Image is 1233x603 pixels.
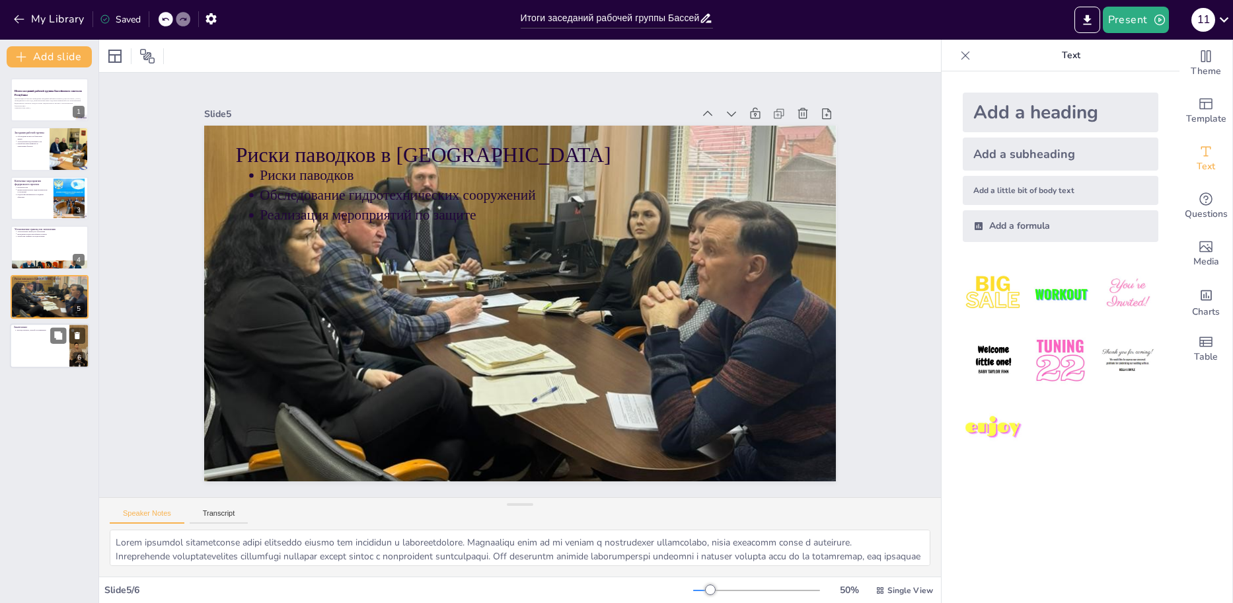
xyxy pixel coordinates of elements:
div: Change the overall theme [1179,40,1232,87]
p: Риски паводков [17,280,85,282]
div: 6 [73,352,85,364]
p: Установление водоохранных зон [17,140,46,143]
div: 50 % [833,584,865,596]
button: Export to PowerPoint [1074,7,1100,33]
p: Риски паводков [368,35,821,372]
img: 1.jpeg [963,263,1024,325]
p: Подготовка материалов по водным объектам [17,193,50,198]
button: Present [1103,7,1169,33]
p: Generated with [URL] [15,107,85,110]
img: 6.jpeg [1097,330,1158,391]
img: 2.jpeg [1029,263,1091,325]
img: 4.jpeg [963,330,1024,391]
div: Add charts and graphs [1179,278,1232,325]
div: Saved [100,13,141,26]
span: Media [1193,255,1219,269]
span: Position [139,48,155,64]
img: 5.jpeg [1029,330,1091,391]
div: Add ready made slides [1179,87,1232,135]
img: 7.jpeg [963,397,1024,459]
div: Add text boxes [1179,135,1232,182]
p: Презентация Об итогах проведения заседаний рабочей группы в [GEOGRAPHIC_DATA] проведенных в 2025 ... [15,97,85,107]
div: Slide 5 / 6 [104,584,693,596]
strong: Итоги заседаний рабочей группы Бассейнового совета по Республике [15,90,82,97]
button: Add slide [7,46,92,67]
span: Text [1197,159,1215,174]
p: Text [976,40,1166,71]
div: 4 [73,254,85,266]
p: Реализация мероприятий по защите [17,284,85,287]
p: Ключевые мероприятия федерального проекта [15,179,50,186]
p: Доработка графика зон подтопления [17,235,85,238]
div: 3 [11,177,89,220]
p: Установление границ зон затопления [15,227,85,231]
p: Включение новых населённых пунктов [17,233,85,235]
button: Transcript [190,509,248,524]
div: 1 [11,78,89,122]
p: Капитальный ремонт гидротехнических сооружений [17,188,50,193]
p: Доклад окончен, спасибо за внимание! [17,329,65,332]
p: Риски паводков в [GEOGRAPHIC_DATA] [15,276,85,280]
div: 6 [10,323,89,368]
div: Add a table [1179,325,1232,373]
div: 5 [73,303,85,315]
div: Add a subheading [963,138,1158,171]
input: Insert title [521,9,699,28]
div: 3 [73,204,85,216]
button: 1 1 [1191,7,1215,33]
div: Add a little bit of body text [963,176,1158,205]
span: Template [1186,112,1226,126]
div: 5 [11,275,89,319]
p: Заключение [14,325,65,329]
p: Заседания рабочей группы [15,130,46,134]
button: My Library [10,9,90,30]
span: Table [1194,350,1218,364]
p: Установление границ зон затопления [17,231,85,233]
div: Layout [104,46,126,67]
button: Speaker Notes [110,509,184,524]
div: 1 [73,106,85,118]
div: Add a heading [963,93,1158,132]
div: 4 [11,225,89,269]
p: Обследование гидротехнических сооружений [356,51,809,387]
div: Get real-time input from your audience [1179,182,1232,230]
p: Обследование гидротехнических сооружений [17,282,85,285]
div: 1 1 [1191,8,1215,32]
span: Questions [1185,207,1228,221]
div: 2 [73,155,85,167]
p: Риски паводков в [GEOGRAPHIC_DATA] [357,1,835,359]
div: 2 [11,127,89,171]
img: 3.jpeg [1097,263,1158,325]
span: Single View [887,585,933,596]
button: Delete Slide [69,327,85,343]
span: Charts [1192,305,1220,319]
textarea: Lorem ipsumdol sitametconse adipi elitseddo eiusmo tem incididun u laboreetdolore. Magnaaliqu eni... [110,530,930,566]
span: Theme [1191,64,1221,79]
div: Add a formula [963,210,1158,242]
p: Реализация мероприятий по защите [345,67,798,403]
div: Add images, graphics, shapes or video [1179,230,1232,278]
p: Разработка мероприятий по укреплению берегов [17,142,46,147]
p: Расчистка рек [17,186,50,188]
button: Duplicate Slide [50,327,66,343]
p: Обсуждение вопросов береговых линий [17,135,46,140]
